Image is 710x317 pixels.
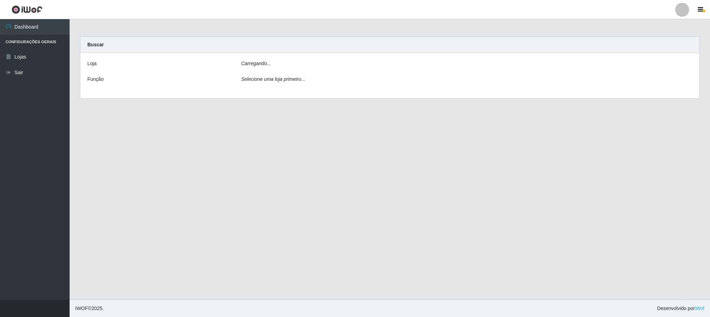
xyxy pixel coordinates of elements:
[241,61,271,66] i: Carregando...
[75,306,88,311] span: IWOF
[695,306,704,311] a: iWof
[241,76,305,82] i: Selecione uma loja primeiro...
[75,305,104,312] span: © 2025 .
[87,76,104,83] label: Função
[11,5,42,14] img: CoreUI Logo
[87,60,96,67] label: Loja
[87,42,104,47] strong: Buscar
[657,305,704,312] span: Desenvolvido por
